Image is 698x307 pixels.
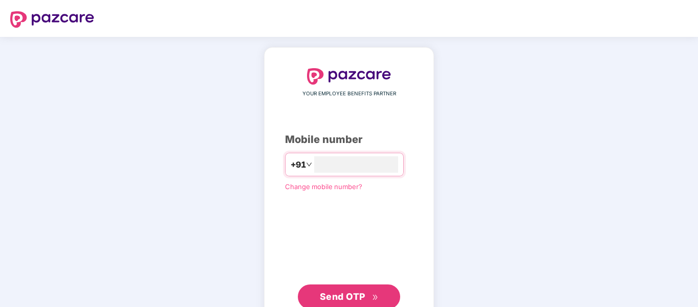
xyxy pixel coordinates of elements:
[291,158,306,171] span: +91
[372,294,379,301] span: double-right
[10,11,94,28] img: logo
[307,68,391,85] img: logo
[302,90,396,98] span: YOUR EMPLOYEE BENEFITS PARTNER
[285,132,413,148] div: Mobile number
[306,161,312,168] span: down
[320,291,365,302] span: Send OTP
[285,182,362,191] a: Change mobile number?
